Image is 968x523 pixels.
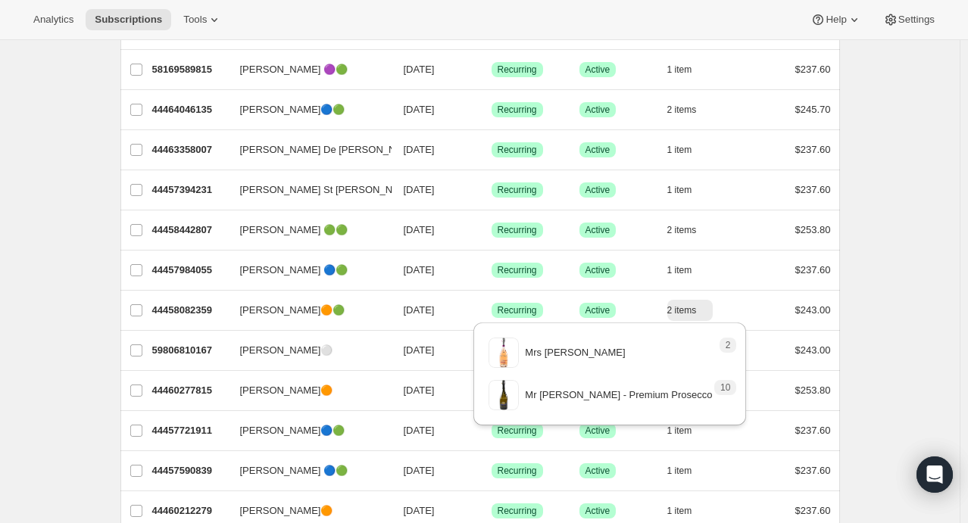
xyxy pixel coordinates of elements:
button: 1 item [667,460,709,481]
div: Open Intercom Messenger [916,456,953,493]
span: [DATE] [404,505,435,516]
span: [PERSON_NAME] 🟢🟢 [240,223,348,238]
p: 44460277815 [152,383,228,398]
span: [DATE] [404,344,435,356]
span: [DATE] [404,384,435,396]
p: 44457394231 [152,182,228,198]
span: Active [585,264,610,276]
span: Recurring [498,465,537,477]
span: Recurring [498,64,537,76]
span: Recurring [498,224,537,236]
span: [DATE] [404,64,435,75]
button: [PERSON_NAME] St [PERSON_NAME]🔵🟢 [231,178,383,202]
span: Analytics [33,14,73,26]
p: 44458442807 [152,223,228,238]
span: 1 item [667,465,692,477]
button: 2 items [667,99,714,120]
button: 1 item [667,500,709,521]
span: Active [585,224,610,236]
span: $237.60 [795,64,831,75]
span: Recurring [498,264,537,276]
span: 1 item [667,505,692,517]
p: Mrs [PERSON_NAME] [525,345,625,360]
span: Settings [898,14,935,26]
p: 44460212279 [152,503,228,518]
span: [DATE] [404,184,435,195]
span: Recurring [498,505,537,517]
div: 44457394231[PERSON_NAME] St [PERSON_NAME]🔵🟢[DATE]SuccessRecurringSuccessActive1 item$237.60 [152,179,831,201]
div: 44458082359[PERSON_NAME]🟠🟢[DATE]SuccessRecurringSuccessActive2 items$243.00 [152,300,831,321]
span: [DATE] [404,465,435,476]
span: [PERSON_NAME] 🔵🟢 [240,463,348,478]
span: [DATE] [404,144,435,155]
span: [PERSON_NAME] 🔵🟢 [240,263,348,278]
button: 2 items [667,300,714,321]
button: [PERSON_NAME] 🔵🟢 [231,459,383,483]
button: [PERSON_NAME]⚪ [231,338,383,363]
button: Analytics [24,9,83,30]
span: $237.60 [795,144,831,155]
span: Recurring [498,144,537,156]
span: Recurring [498,304,537,316]
p: Mr [PERSON_NAME] - Premium Prosecco [525,388,712,403]
button: [PERSON_NAME]🟠🟢 [231,298,383,322]
p: 59806810167 [152,343,228,358]
div: 44464046135[PERSON_NAME]🔵🟢[DATE]SuccessRecurringSuccessActive2 items$245.70 [152,99,831,120]
button: 1 item [667,260,709,281]
div: 44463358007[PERSON_NAME] De [PERSON_NAME]🟠[DATE]SuccessRecurringSuccessActive1 item$237.60 [152,139,831,160]
span: [PERSON_NAME]🔵🟢 [240,423,345,438]
span: [PERSON_NAME]🔵🟢 [240,102,345,117]
div: 44457590839[PERSON_NAME] 🔵🟢[DATE]SuccessRecurringSuccessActive1 item$237.60 [152,460,831,481]
button: [PERSON_NAME]🔵🟢 [231,419,383,443]
p: 58169589815 [152,62,228,77]
span: Active [585,304,610,316]
span: $245.70 [795,104,831,115]
span: $253.80 [795,224,831,235]
span: [PERSON_NAME] 🟣🟢 [240,62,348,77]
span: [PERSON_NAME] De [PERSON_NAME]🟠 [240,142,432,157]
p: 44457590839 [152,463,228,478]
span: $253.80 [795,384,831,396]
span: Active [585,184,610,196]
span: 1 item [667,144,692,156]
img: variant image [489,380,519,410]
span: [DATE] [404,104,435,115]
span: 2 items [667,304,697,316]
span: $237.60 [795,425,831,436]
span: [DATE] [404,224,435,235]
span: Tools [183,14,207,26]
span: 1 item [667,184,692,196]
div: 58169589815[PERSON_NAME] 🟣🟢[DATE]SuccessRecurringSuccessActive1 item$237.60 [152,59,831,80]
button: [PERSON_NAME] De [PERSON_NAME]🟠 [231,138,383,162]
button: Subscriptions [86,9,171,30]
div: 44457984055[PERSON_NAME] 🔵🟢[DATE]SuccessRecurringSuccessActive1 item$237.60 [152,260,831,281]
img: variant image [489,338,519,368]
span: 1 item [667,264,692,276]
button: Settings [874,9,944,30]
span: $243.00 [795,304,831,316]
button: 1 item [667,179,709,201]
p: 44457984055 [152,263,228,278]
span: [DATE] [404,264,435,276]
button: [PERSON_NAME] 🔵🟢 [231,258,383,282]
span: $237.60 [795,465,831,476]
span: 1 item [667,64,692,76]
div: 44460277815[PERSON_NAME]🟠[DATE]SuccessRecurringSuccessActive2 items$253.80 [152,380,831,401]
span: [PERSON_NAME]🟠 [240,383,333,398]
button: Help [801,9,870,30]
span: 2 items [667,104,697,116]
span: 10 [720,381,730,394]
p: 44457721911 [152,423,228,438]
span: Recurring [498,184,537,196]
span: Help [826,14,846,26]
span: [PERSON_NAME]🟠🟢 [240,303,345,318]
div: 44460212279[PERSON_NAME]🟠[DATE]SuccessRecurringSuccessActive1 item$237.60 [152,500,831,521]
span: $237.60 [795,184,831,195]
span: [PERSON_NAME] St [PERSON_NAME]🔵🟢 [240,182,441,198]
span: Active [585,505,610,517]
span: Active [585,64,610,76]
button: 1 item [667,139,709,160]
span: 2 [726,339,731,351]
span: $243.00 [795,344,831,356]
span: Active [585,144,610,156]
